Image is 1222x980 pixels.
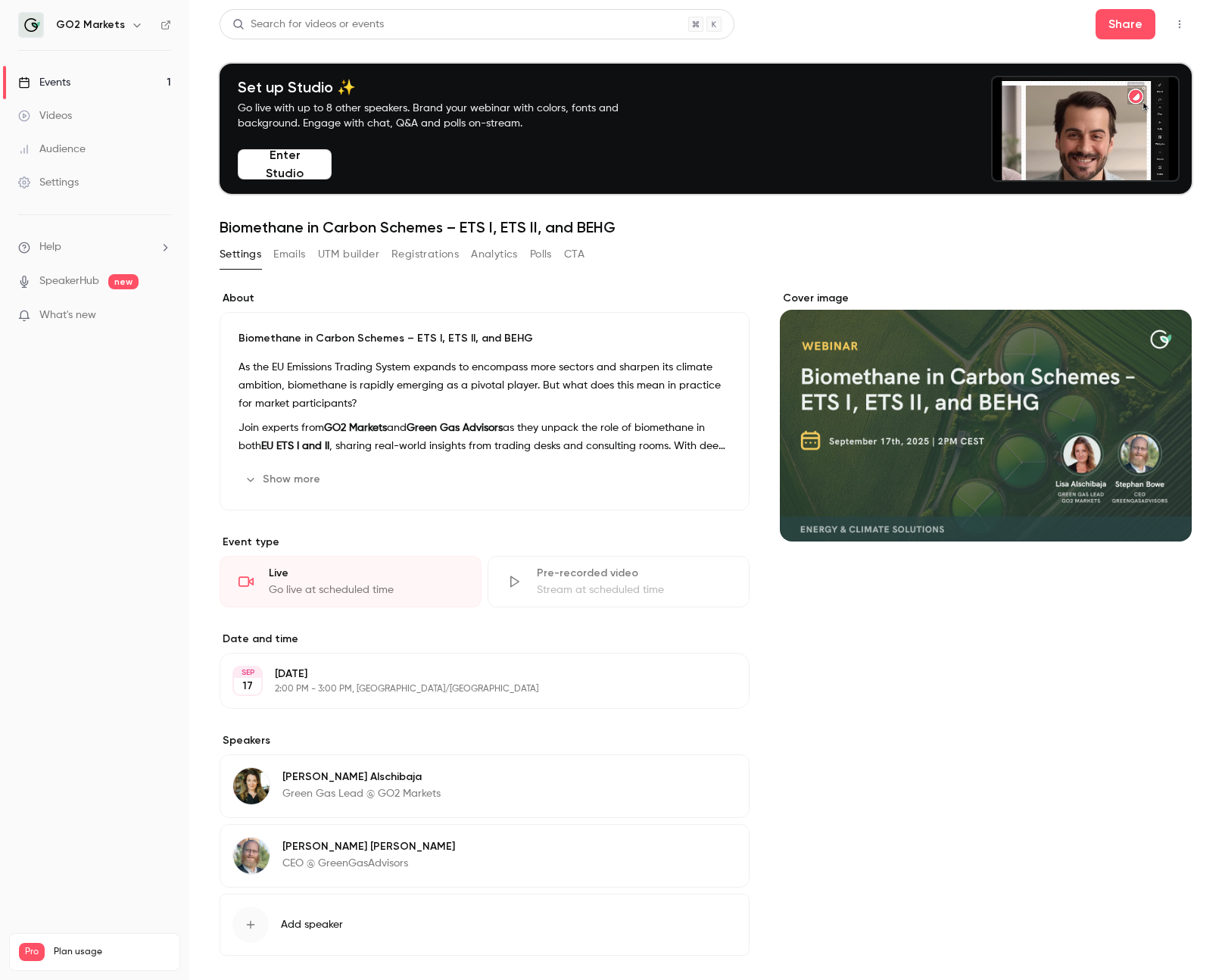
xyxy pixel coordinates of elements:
label: About [220,291,750,306]
img: Lisa Alschibaja [233,768,270,804]
button: Analytics [471,242,518,267]
div: Settings [18,175,79,190]
span: Help [39,239,61,255]
div: Pre-recorded video [537,566,731,581]
p: As the EU Emissions Trading System expands to encompass more sectors and sharpen its climate ambi... [238,358,731,413]
div: LiveGo live at scheduled time [220,556,482,607]
span: 0 [141,963,147,972]
span: Add speaker [281,917,343,932]
button: Add speaker [220,894,750,956]
strong: Green Gas Advisors [407,423,503,433]
p: Join experts from and as they unpack the role of biomethane in both , sharing real-world insights... [238,419,731,455]
button: Registrations [391,242,459,267]
div: Stream at scheduled time [537,582,731,598]
h1: Biomethane in Carbon Schemes – ETS I, ETS II, and BEHG [220,218,1192,236]
div: Stephan Bowe[PERSON_NAME] [PERSON_NAME]CEO @ GreenGasAdvisors [220,824,750,888]
span: new [108,274,139,289]
label: Date and time [220,632,750,647]
p: Green Gas Lead @ GO2 Markets [282,786,441,801]
img: GO2 Markets [19,13,43,37]
section: Cover image [780,291,1192,541]
a: SpeakerHub [39,273,99,289]
div: Lisa Alschibaja[PERSON_NAME] AlschibajaGreen Gas Lead @ GO2 Markets [220,754,750,818]
p: Videos [19,961,48,975]
p: Biomethane in Carbon Schemes – ETS I, ETS II, and BEHG [238,331,731,346]
div: Go live at scheduled time [269,582,463,598]
strong: EU ETS I and II [261,441,329,451]
label: Cover image [780,291,1192,306]
p: Event type [220,535,750,550]
li: help-dropdown-opener [18,239,171,255]
p: [PERSON_NAME] Alschibaja [282,769,441,785]
button: Share [1096,9,1155,39]
button: Edit [681,837,737,861]
span: Pro [19,943,45,961]
p: [PERSON_NAME] [PERSON_NAME] [282,839,455,854]
p: 2:00 PM - 3:00 PM, [GEOGRAPHIC_DATA]/[GEOGRAPHIC_DATA] [275,683,669,695]
div: Events [18,75,70,90]
p: Go live with up to 8 other speakers. Brand your webinar with colors, fonts and background. Engage... [238,101,654,131]
div: SEP [234,667,261,678]
div: Videos [18,108,72,123]
button: Polls [530,242,552,267]
p: CEO @ GreenGasAdvisors [282,856,455,871]
button: Edit [681,767,737,791]
button: Show more [238,467,329,492]
button: CTA [564,242,585,267]
div: Search for videos or events [232,17,384,33]
span: Plan usage [54,946,170,958]
p: 17 [242,679,253,694]
p: [DATE] [275,666,669,682]
div: Live [269,566,463,581]
h4: Set up Studio ✨ [238,78,654,96]
label: Speakers [220,733,750,748]
p: / 300 [141,961,170,975]
button: UTM builder [318,242,379,267]
button: Settings [220,242,261,267]
button: Emails [273,242,305,267]
img: Stephan Bowe [233,838,270,874]
button: Enter Studio [238,149,332,179]
div: Pre-recorded videoStream at scheduled time [488,556,750,607]
h6: GO2 Markets [56,17,125,33]
div: Audience [18,142,86,157]
span: What's new [39,307,96,323]
iframe: Noticeable Trigger [153,309,171,323]
button: cover-image [1149,499,1180,529]
strong: GO2 Markets [324,423,387,433]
